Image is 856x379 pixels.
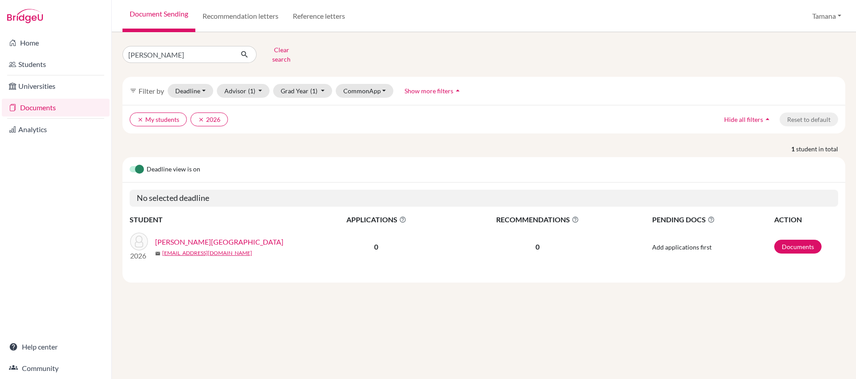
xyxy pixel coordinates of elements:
[162,249,252,257] a: [EMAIL_ADDRESS][DOMAIN_NAME]
[248,87,255,95] span: (1)
[309,214,444,225] span: APPLICATIONS
[2,359,110,377] a: Community
[273,84,332,98] button: Grad Year(1)
[796,144,845,154] span: student in total
[155,237,283,247] a: [PERSON_NAME][GEOGRAPHIC_DATA]
[717,112,780,126] button: Hide all filtersarrow_drop_up
[374,242,378,251] b: 0
[155,251,160,256] span: mail
[7,9,43,23] img: Bridge-U
[122,46,233,63] input: Find student by name...
[130,190,838,207] h5: No selected deadline
[137,117,143,123] i: clear
[190,112,228,126] button: clear2026
[445,214,630,225] span: RECOMMENDATIONS
[130,233,148,250] img: WARRIER, Varsha
[310,87,317,95] span: (1)
[168,84,213,98] button: Deadline
[397,84,470,98] button: Show more filtersarrow_drop_up
[257,43,306,66] button: Clear search
[405,87,453,95] span: Show more filters
[808,8,845,25] button: Tamana
[2,34,110,52] a: Home
[445,242,630,252] p: 0
[198,117,204,123] i: clear
[139,87,164,95] span: Filter by
[2,99,110,117] a: Documents
[652,214,773,225] span: PENDING DOCS
[130,87,137,94] i: filter_list
[652,243,712,251] span: Add applications first
[147,164,200,175] span: Deadline view is on
[774,214,838,225] th: ACTION
[774,240,822,254] a: Documents
[130,214,308,225] th: STUDENT
[763,115,772,124] i: arrow_drop_up
[217,84,270,98] button: Advisor(1)
[130,112,187,126] button: clearMy students
[2,55,110,73] a: Students
[2,121,110,138] a: Analytics
[2,77,110,95] a: Universities
[336,84,394,98] button: CommonApp
[791,144,796,154] strong: 1
[453,86,462,95] i: arrow_drop_up
[724,116,763,123] span: Hide all filters
[2,338,110,356] a: Help center
[130,250,148,261] p: 2026
[780,112,838,126] button: Reset to default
